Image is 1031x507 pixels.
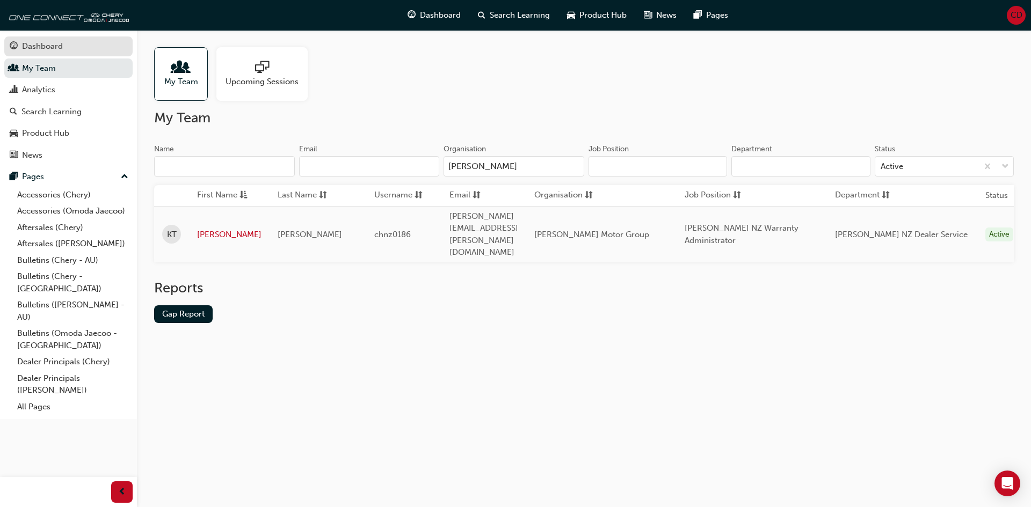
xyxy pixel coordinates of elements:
span: My Team [164,76,198,88]
div: Active [985,227,1013,242]
span: sorting-icon [882,189,890,202]
a: My Team [4,58,133,78]
a: Accessories (Chery) [13,187,133,203]
span: Dashboard [420,9,461,21]
a: News [4,145,133,165]
a: Aftersales ([PERSON_NAME]) [13,236,133,252]
a: Dealer Principals ([PERSON_NAME]) [13,370,133,399]
a: search-iconSearch Learning [469,4,558,26]
span: asc-icon [239,189,248,202]
a: Dashboard [4,36,133,56]
span: Last Name [278,189,317,202]
a: Gap Report [154,305,213,323]
span: Search Learning [490,9,550,21]
span: sorting-icon [733,189,741,202]
span: news-icon [10,151,18,160]
span: pages-icon [10,172,18,182]
th: Status [985,189,1008,202]
a: Aftersales (Chery) [13,219,133,236]
a: car-iconProduct Hub [558,4,635,26]
span: sorting-icon [415,189,423,202]
button: Departmentsorting-icon [835,189,894,202]
span: car-icon [567,9,575,22]
span: chart-icon [10,85,18,95]
span: Organisation [534,189,583,202]
span: sorting-icon [585,189,593,202]
div: Open Intercom Messenger [994,471,1020,496]
span: up-icon [121,170,128,184]
div: Email [299,144,317,155]
a: Bulletins ([PERSON_NAME] - AU) [13,297,133,325]
button: Organisationsorting-icon [534,189,593,202]
div: Active [881,160,903,173]
span: search-icon [478,9,485,22]
div: Name [154,144,174,155]
button: Usernamesorting-icon [374,189,433,202]
span: car-icon [10,129,18,138]
a: Dealer Principals (Chery) [13,354,133,370]
input: Department [731,156,870,177]
a: Bulletins (Chery - AU) [13,252,133,269]
span: sorting-icon [473,189,481,202]
span: Department [835,189,880,202]
a: Search Learning [4,102,133,122]
a: Accessories (Omoda Jaecoo) [13,203,133,219]
span: sorting-icon [319,189,327,202]
div: Dashboard [22,40,63,53]
span: Job Position [685,189,731,202]
span: [PERSON_NAME][EMAIL_ADDRESS][PERSON_NAME][DOMAIN_NAME] [449,211,518,258]
span: [PERSON_NAME] Motor Group [534,230,649,239]
span: chnz0186 [374,230,411,239]
button: CD [1007,6,1026,25]
button: Pages [4,167,133,187]
span: [PERSON_NAME] NZ Dealer Service [835,230,968,239]
span: pages-icon [694,9,702,22]
a: [PERSON_NAME] [197,229,262,241]
input: Name [154,156,295,177]
span: people-icon [174,61,188,76]
span: KT [167,229,177,241]
a: Bulletins (Chery - [GEOGRAPHIC_DATA]) [13,268,133,297]
div: Department [731,144,772,155]
input: Email [299,156,440,177]
div: Job Position [589,144,629,155]
span: prev-icon [118,486,126,499]
div: Analytics [22,84,55,96]
div: Status [875,144,895,155]
div: News [22,149,42,161]
span: guage-icon [10,42,18,52]
span: guage-icon [408,9,416,22]
div: Pages [22,171,44,183]
span: [PERSON_NAME] NZ Warranty Administrator [685,223,798,245]
h2: My Team [154,109,1014,127]
span: Product Hub [579,9,627,21]
a: Bulletins (Omoda Jaecoo - [GEOGRAPHIC_DATA]) [13,325,133,354]
button: DashboardMy TeamAnalyticsSearch LearningProduct HubNews [4,34,133,167]
button: Last Namesorting-icon [278,189,337,202]
a: My Team [154,47,216,101]
button: First Nameasc-icon [197,189,256,202]
h2: Reports [154,280,1014,297]
a: Upcoming Sessions [216,47,316,101]
input: Job Position [589,156,728,177]
img: oneconnect [5,4,129,26]
span: down-icon [1001,160,1009,174]
a: Product Hub [4,123,133,143]
span: Username [374,189,412,202]
a: Analytics [4,80,133,100]
span: Pages [706,9,728,21]
input: Organisation [444,156,584,177]
span: Email [449,189,470,202]
span: sessionType_ONLINE_URL-icon [255,61,269,76]
span: Upcoming Sessions [226,76,299,88]
a: guage-iconDashboard [399,4,469,26]
div: Product Hub [22,127,69,139]
button: Emailsorting-icon [449,189,509,202]
div: Search Learning [21,106,82,118]
span: First Name [197,189,237,202]
a: pages-iconPages [685,4,737,26]
span: people-icon [10,64,18,74]
a: news-iconNews [635,4,685,26]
